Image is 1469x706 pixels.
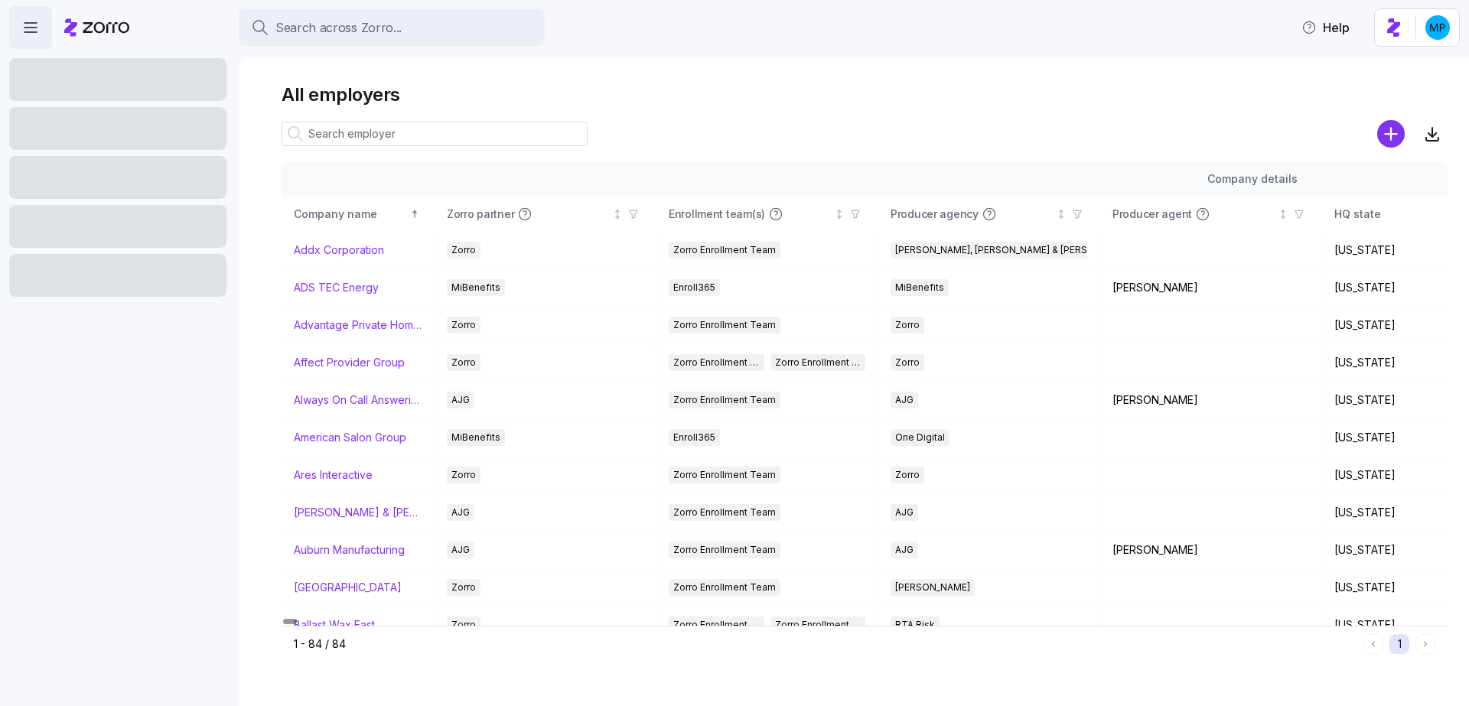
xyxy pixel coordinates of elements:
[1100,197,1322,232] th: Producer agentNot sorted
[669,207,765,222] span: Enrollment team(s)
[1112,207,1192,222] span: Producer agent
[895,242,1135,259] span: [PERSON_NAME], [PERSON_NAME] & [PERSON_NAME]
[656,197,878,232] th: Enrollment team(s)Not sorted
[1056,209,1067,220] div: Not sorted
[673,354,760,371] span: Zorro Enrollment Team
[294,355,405,370] a: Affect Provider Group
[775,354,862,371] span: Zorro Enrollment Experts
[673,429,715,446] span: Enroll365
[612,209,623,220] div: Not sorted
[294,392,422,408] a: Always On Call Answering Service
[1100,269,1322,307] td: [PERSON_NAME]
[294,467,373,483] a: Ares Interactive
[1301,18,1350,37] span: Help
[895,429,945,446] span: One Digital
[294,430,406,445] a: American Salon Group
[895,279,944,296] span: MiBenefits
[451,392,470,408] span: AJG
[891,207,979,222] span: Producer agency
[1278,209,1288,220] div: Not sorted
[294,206,407,223] div: Company name
[673,542,776,558] span: Zorro Enrollment Team
[275,18,402,37] span: Search across Zorro...
[451,579,476,596] span: Zorro
[451,429,500,446] span: MiBenefits
[895,542,914,558] span: AJG
[1100,382,1322,419] td: [PERSON_NAME]
[451,242,476,259] span: Zorro
[435,197,656,232] th: Zorro partnerNot sorted
[294,505,422,520] a: [PERSON_NAME] & [PERSON_NAME]'s
[1377,120,1405,148] svg: add icon
[294,317,422,333] a: Advantage Private Home Care
[451,467,476,483] span: Zorro
[294,280,379,295] a: ADS TEC Energy
[1425,15,1450,40] img: b954e4dfce0f5620b9225907d0f7229f
[451,317,476,333] span: Zorro
[294,636,1357,652] div: 1 - 84 / 84
[1289,12,1362,43] button: Help
[895,392,914,408] span: AJG
[451,504,470,521] span: AJG
[834,209,845,220] div: Not sorted
[673,579,776,596] span: Zorro Enrollment Team
[451,354,476,371] span: Zorro
[1415,634,1435,654] button: Next page
[673,242,776,259] span: Zorro Enrollment Team
[895,504,914,521] span: AJG
[1363,634,1383,654] button: Previous page
[294,580,402,595] a: [GEOGRAPHIC_DATA]
[673,317,776,333] span: Zorro Enrollment Team
[895,317,920,333] span: Zorro
[282,197,435,232] th: Company nameSorted ascending
[451,542,470,558] span: AJG
[673,279,715,296] span: Enroll365
[239,9,545,46] button: Search across Zorro...
[409,209,420,220] div: Sorted ascending
[282,83,1448,106] h1: All employers
[294,542,405,558] a: Auburn Manufacturing
[673,467,776,483] span: Zorro Enrollment Team
[447,207,514,222] span: Zorro partner
[878,197,1100,232] th: Producer agencyNot sorted
[895,579,970,596] span: [PERSON_NAME]
[451,279,500,296] span: MiBenefits
[294,617,375,633] a: Ballast Wax East
[1100,532,1322,569] td: [PERSON_NAME]
[895,467,920,483] span: Zorro
[1389,634,1409,654] button: 1
[294,242,384,258] a: Addx Corporation
[673,392,776,408] span: Zorro Enrollment Team
[895,354,920,371] span: Zorro
[282,122,588,146] input: Search employer
[673,504,776,521] span: Zorro Enrollment Team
